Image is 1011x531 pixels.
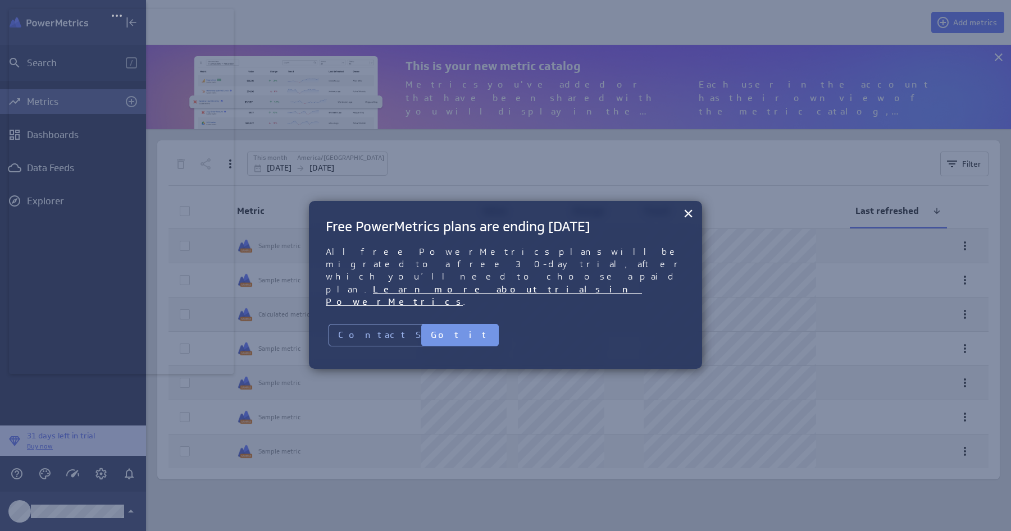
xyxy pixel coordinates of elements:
button: Close [683,204,694,222]
span: All free PowerMetrics plans will be migrated to a free 30-day trial, after which you’ll need to c... [326,246,692,295]
h2: Free PowerMetrics plans are ending [DATE] [326,218,685,235]
button: Contact Support [329,324,495,346]
span: . [463,296,472,307]
a: Learn more about trials in PowerMetrics [326,284,642,307]
button: Got it [421,324,499,346]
